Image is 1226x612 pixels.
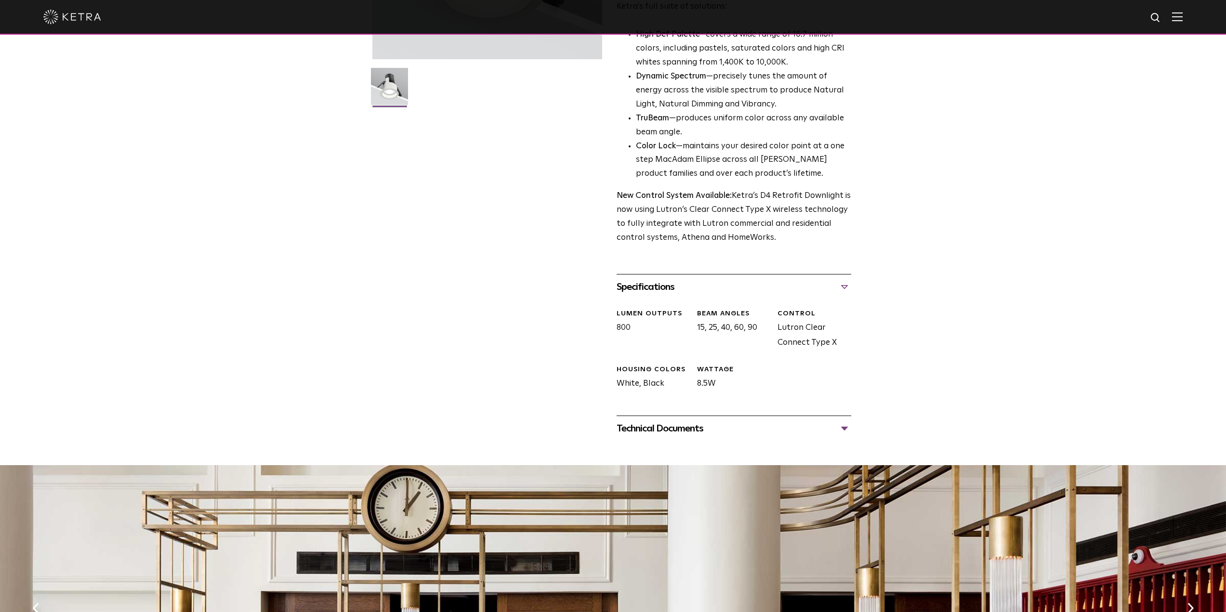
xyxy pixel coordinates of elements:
[778,309,851,319] div: CONTROL
[617,279,851,295] div: Specifications
[770,309,851,351] div: Lutron Clear Connect Type X
[617,421,851,436] div: Technical Documents
[1172,12,1183,21] img: Hamburger%20Nav.svg
[636,28,851,70] p: covers a wide range of 16.7 million colors, including pastels, saturated colors and high CRI whit...
[636,112,851,140] li: —produces uniform color across any available beam angle.
[617,365,690,375] div: HOUSING COLORS
[1150,12,1162,24] img: search icon
[617,309,690,319] div: LUMEN OUTPUTS
[617,189,851,245] p: Ketra’s D4 Retrofit Downlight is now using Lutron’s Clear Connect Type X wireless technology to f...
[697,365,770,375] div: WATTAGE
[609,309,690,351] div: 800
[609,365,690,391] div: White, Black
[690,365,770,391] div: 8.5W
[636,114,669,122] strong: TruBeam
[636,70,851,112] li: —precisely tunes the amount of energy across the visible spectrum to produce Natural Light, Natur...
[636,140,851,182] li: —maintains your desired color point at a one step MacAdam Ellipse across all [PERSON_NAME] produc...
[636,72,706,80] strong: Dynamic Spectrum
[636,142,676,150] strong: Color Lock
[371,68,408,112] img: D4R Retrofit Downlight
[690,309,770,351] div: 15, 25, 40, 60, 90
[697,309,770,319] div: Beam Angles
[617,192,732,200] strong: New Control System Available:
[43,10,101,24] img: ketra-logo-2019-white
